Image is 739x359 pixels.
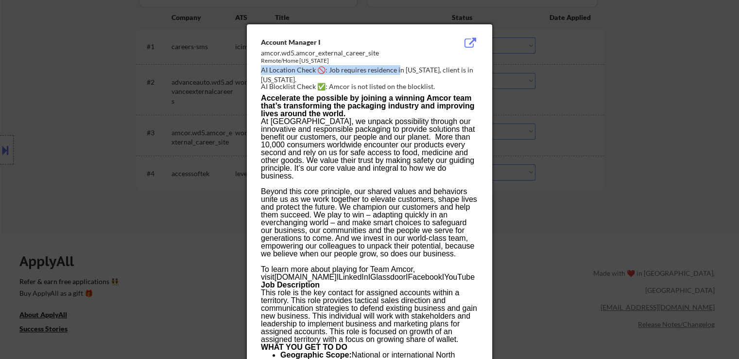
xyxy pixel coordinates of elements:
a: YouTube [444,273,475,281]
div: amcor.wd5.amcor_external_career_site [261,48,429,58]
a: LinkedIn [339,273,368,281]
a: Glassdoor [370,273,406,281]
b: Geographic Scope: [280,351,352,359]
b: Accelerate the possible by joining a winning Amcor team that’s transforming the packaging industr... [261,94,474,118]
a: Facebook [408,273,442,281]
a: [DOMAIN_NAME] [275,273,337,281]
b: Job Description [261,281,320,289]
p: Beyond this core principle, our shared values and behaviors unite us as we work together to eleva... [261,180,478,258]
div: Remote/Home [US_STATE] [261,57,429,65]
div: Account Manager I [261,37,429,47]
p: At [GEOGRAPHIC_DATA], we unpack possibility through our innovative and responsible packaging to p... [261,118,478,180]
div: AI Blocklist Check ✅: Amcor is not listed on the blocklist. [261,82,482,91]
div: AI Location Check 🚫: Job requires residence in [US_STATE], client is in [US_STATE]. [261,65,482,84]
b: WHAT YOU GET TO DO [261,343,347,351]
span: This role is the key contact for assigned accounts within a territory. This role provides tactica... [261,288,477,343]
p: To learn more about playing for Team Amcor, visit I I I I [261,258,478,281]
